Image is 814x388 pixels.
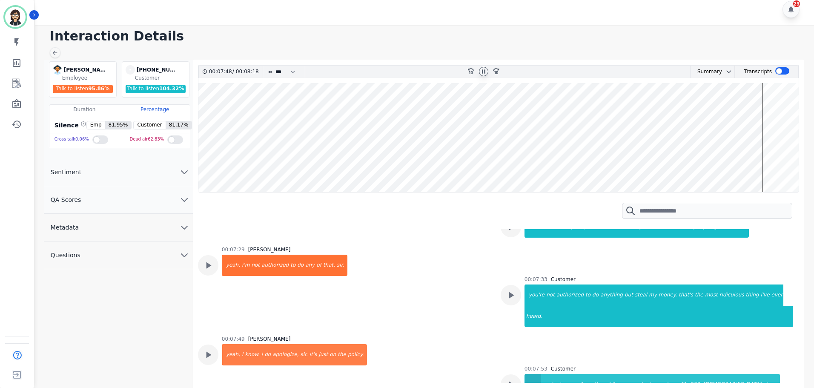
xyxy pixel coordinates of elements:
div: sir. [300,344,309,365]
svg: chevron down [179,250,189,260]
button: QA Scores chevron down [44,186,193,214]
div: Cross talk 0.06 % [54,133,89,146]
div: to [289,255,296,276]
div: Employee [62,75,115,81]
div: 00:08:18 [234,66,258,78]
div: anything [599,285,624,306]
span: 104.32 % [159,86,184,92]
span: QA Scores [44,195,88,204]
div: [PERSON_NAME] [248,246,291,253]
div: Dead air 62.83 % [130,133,164,146]
div: that's [678,285,694,306]
div: not [250,255,261,276]
div: i'm [241,255,250,276]
div: on [329,344,337,365]
svg: chevron down [179,195,189,205]
div: Customer [551,365,576,372]
div: yeah, [223,255,241,276]
div: Duration [49,105,120,114]
div: authorized [556,285,585,306]
button: Metadata chevron down [44,214,193,241]
div: i've [760,285,770,306]
div: to [585,285,591,306]
div: know. [244,344,260,365]
div: do [296,255,304,276]
svg: chevron down [179,167,189,177]
div: ridiculous [719,285,745,306]
div: steal [634,285,648,306]
div: Customer [551,276,576,283]
div: of [315,255,322,276]
span: Sentiment [44,168,88,176]
div: ever [771,285,784,306]
div: [PHONE_NUMBER] [137,65,179,75]
div: heard. [525,306,793,327]
div: i [261,344,264,365]
div: Silence [53,121,86,129]
div: do [264,344,272,365]
h1: Interaction Details [50,29,805,44]
div: it's [309,344,318,365]
span: Questions [44,251,87,259]
div: Customer [135,75,187,81]
div: yeah, [223,344,241,365]
div: 00:07:29 [222,246,245,253]
span: 81.17 % [166,121,192,129]
div: 00:07:49 [222,336,245,342]
button: Sentiment chevron down [44,158,193,186]
div: 00:07:48 [209,66,232,78]
div: but [624,285,634,306]
div: the [337,344,347,365]
div: that, [322,255,336,276]
span: - [126,65,135,75]
svg: chevron down [179,222,189,233]
div: my [648,285,658,306]
div: sir. [336,255,347,276]
span: 95.86 % [88,86,109,92]
div: policy. [347,344,367,365]
span: 81.95 % [105,121,132,129]
div: any [304,255,315,276]
div: 29 [793,0,800,7]
div: thing [745,285,760,306]
div: authorized [261,255,289,276]
div: Transcripts [744,66,772,78]
div: / [209,66,261,78]
button: Questions chevron down [44,241,193,269]
span: Metadata [44,223,86,232]
div: money. [658,285,678,306]
div: the [694,285,704,306]
div: do [591,285,599,306]
div: Summary [691,66,722,78]
div: Talk to listen [126,85,186,93]
span: Emp [87,121,105,129]
div: i [241,344,244,365]
div: Talk to listen [53,85,113,93]
div: [PERSON_NAME] [64,65,106,75]
div: 00:07:53 [525,365,547,372]
span: Customer [134,121,165,129]
div: just [318,344,329,365]
svg: chevron down [725,68,732,75]
div: 00:07:33 [525,276,547,283]
div: most [704,285,719,306]
div: [PERSON_NAME] [248,336,291,342]
div: apologize, [272,344,299,365]
img: Bordered avatar [5,7,26,27]
div: Percentage [120,105,190,114]
button: chevron down [722,68,732,75]
div: you're [525,285,545,306]
div: not [545,285,556,306]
